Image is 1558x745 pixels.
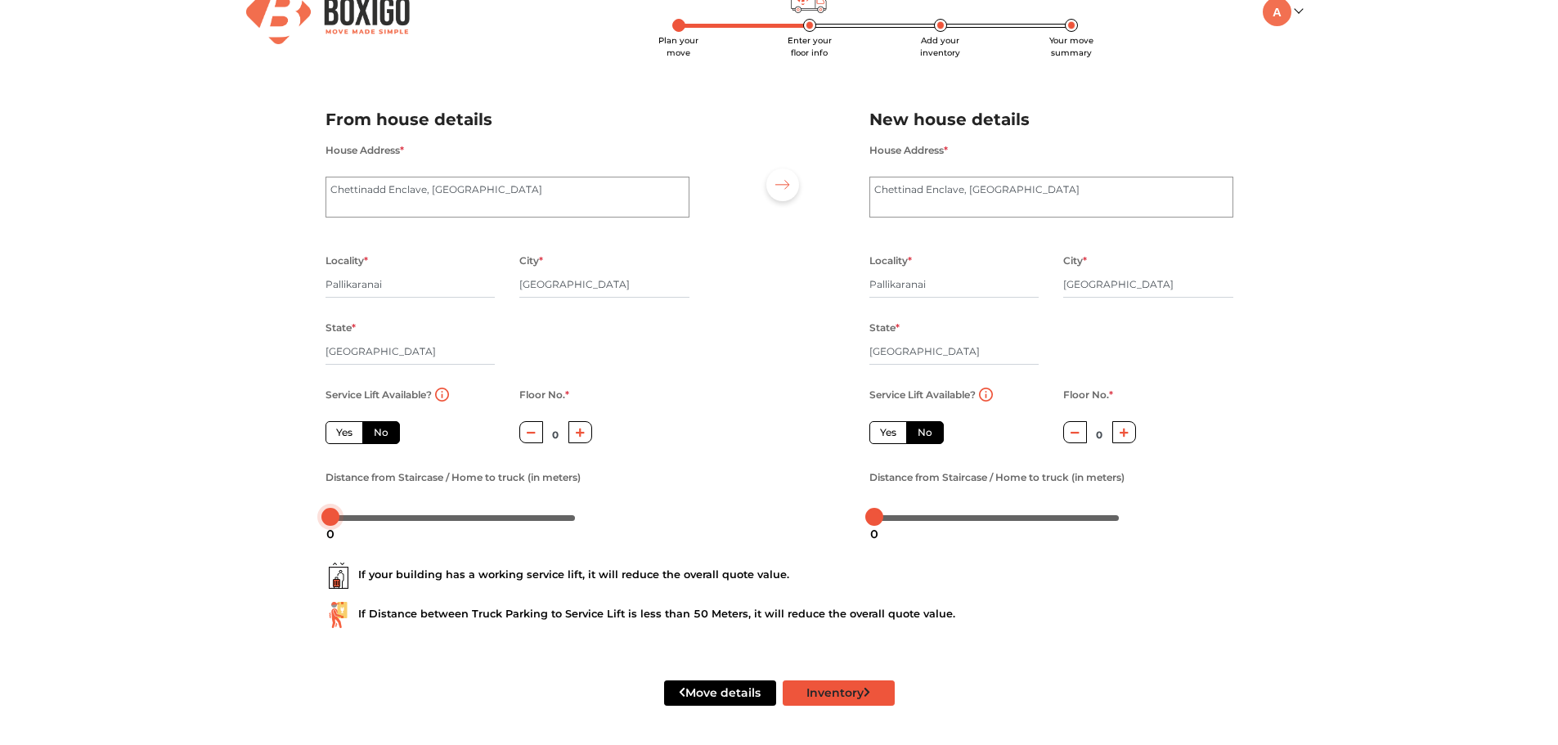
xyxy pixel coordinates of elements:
label: City [519,250,543,272]
span: Plan your move [658,35,698,58]
div: If your building has a working service lift, it will reduce the overall quote value. [326,563,1233,589]
span: Your move summary [1049,35,1093,58]
label: Floor No. [1063,384,1113,406]
span: Add your inventory [920,35,960,58]
label: No [906,421,944,444]
div: If Distance between Truck Parking to Service Lift is less than 50 Meters, it will reduce the over... [326,602,1233,628]
h2: From house details [326,106,689,133]
button: Move details [664,680,776,706]
textarea: Chettinadd Enclave, [GEOGRAPHIC_DATA] [326,177,689,218]
label: House Address [326,140,404,161]
label: Locality [326,250,368,272]
div: 0 [320,520,341,548]
label: No [362,421,400,444]
label: Service Lift Available? [326,384,432,406]
label: Floor No. [519,384,569,406]
textarea: Chettinad Enclave, [GEOGRAPHIC_DATA] [869,177,1233,218]
div: 0 [864,520,885,548]
label: Locality [869,250,912,272]
span: Enter your floor info [788,35,832,58]
label: Yes [326,421,363,444]
label: Distance from Staircase / Home to truck (in meters) [326,467,581,488]
label: House Address [869,140,948,161]
label: State [869,317,900,339]
label: State [326,317,356,339]
label: Service Lift Available? [869,384,976,406]
button: Inventory [783,680,895,706]
label: Yes [869,421,907,444]
label: City [1063,250,1087,272]
label: Distance from Staircase / Home to truck (in meters) [869,467,1125,488]
img: ... [326,563,352,589]
img: ... [326,602,352,628]
h2: New house details [869,106,1233,133]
